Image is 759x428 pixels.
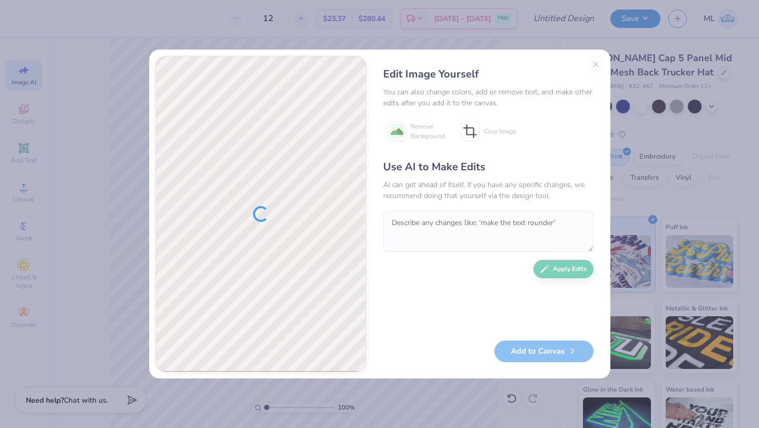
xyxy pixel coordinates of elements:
div: You can also change colors, add or remove text, and make other edits after you add it to the canvas. [383,86,593,109]
button: Remove Background [383,118,449,144]
span: Crop Image [484,127,516,136]
div: Use AI to Make Edits [383,159,593,175]
button: Crop Image [456,118,522,144]
div: AI can get ahead of itself. If you have any specific changes, we recommend doing that yourself vi... [383,179,593,201]
div: Edit Image Yourself [383,66,593,82]
span: Remove Background [411,122,445,141]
